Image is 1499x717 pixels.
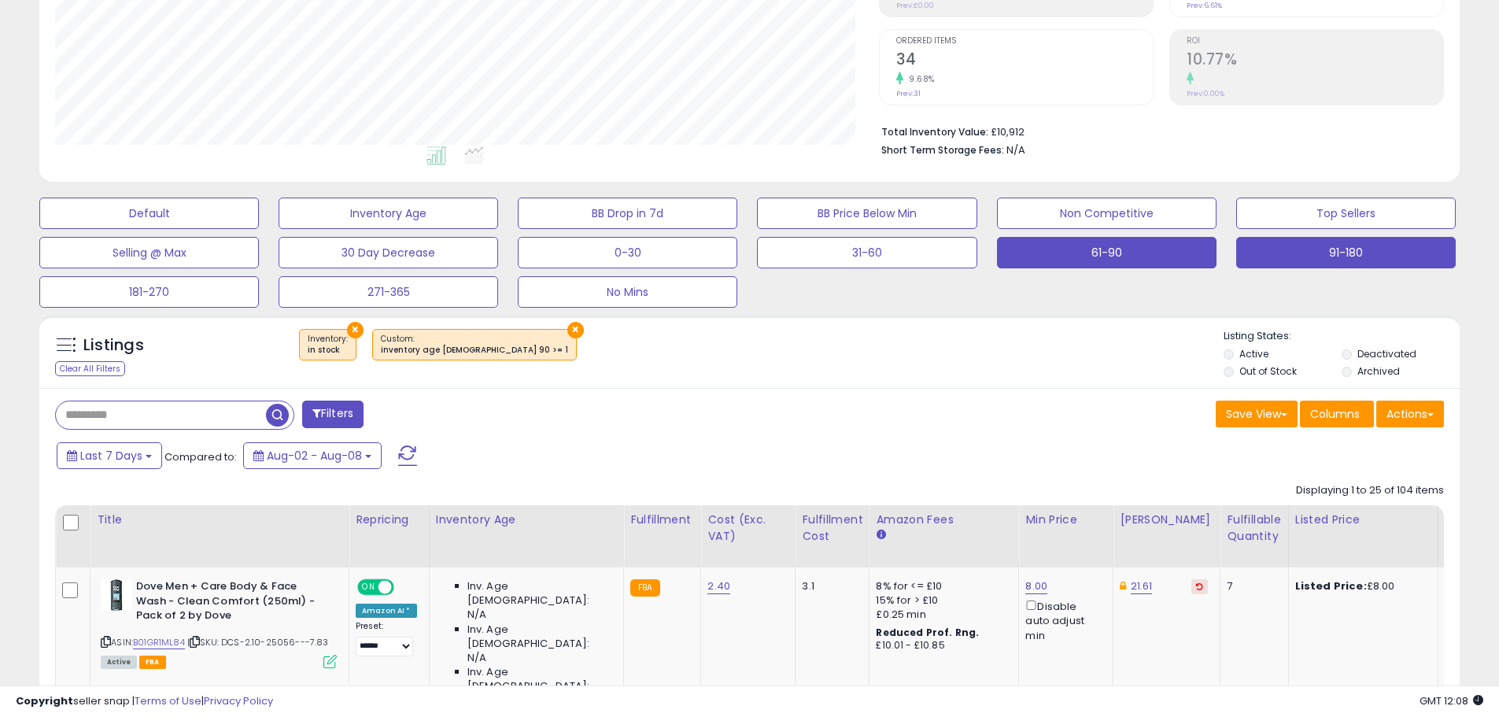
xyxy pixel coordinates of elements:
[135,693,201,708] a: Terms of Use
[1236,198,1456,229] button: Top Sellers
[1295,512,1431,528] div: Listed Price
[1310,406,1360,422] span: Columns
[436,512,617,528] div: Inventory Age
[802,512,862,545] div: Fulfillment Cost
[896,1,934,10] small: Prev: £0.00
[467,579,611,608] span: Inv. Age [DEMOGRAPHIC_DATA]:
[1187,89,1224,98] small: Prev: 0.00%
[1239,364,1297,378] label: Out of Stock
[876,512,1012,528] div: Amazon Fees
[381,345,568,356] div: inventory age [DEMOGRAPHIC_DATA] 90 >= 1
[356,512,423,528] div: Repricing
[39,237,259,268] button: Selling @ Max
[707,512,788,545] div: Cost (Exc. VAT)
[876,626,979,639] b: Reduced Prof. Rng.
[881,143,1004,157] b: Short Term Storage Fees:
[518,237,737,268] button: 0-30
[1224,329,1460,344] p: Listing States:
[1025,597,1101,643] div: Disable auto adjust min
[1295,578,1367,593] b: Listed Price:
[881,121,1432,140] li: £10,912
[1131,578,1153,594] a: 21.61
[101,579,337,667] div: ASIN:
[1300,401,1374,427] button: Columns
[467,651,486,665] span: N/A
[876,593,1006,608] div: 15% for > £10
[1296,483,1444,498] div: Displaying 1 to 25 of 104 items
[997,198,1217,229] button: Non Competitive
[467,623,611,651] span: Inv. Age [DEMOGRAPHIC_DATA]:
[55,361,125,376] div: Clear All Filters
[757,198,977,229] button: BB Price Below Min
[139,656,166,669] span: FBA
[267,448,362,464] span: Aug-02 - Aug-08
[83,334,144,357] h5: Listings
[204,693,273,708] a: Privacy Policy
[467,665,611,693] span: Inv. Age [DEMOGRAPHIC_DATA]:
[16,693,73,708] strong: Copyright
[896,37,1153,46] span: Ordered Items
[279,198,498,229] button: Inventory Age
[1187,37,1443,46] span: ROI
[802,579,857,593] div: 3.1
[279,237,498,268] button: 30 Day Decrease
[1239,347,1268,360] label: Active
[1025,512,1106,528] div: Min Price
[187,636,329,649] span: | SKU: DCS-2.10-25056---7.83
[1357,347,1416,360] label: Deactivated
[896,89,921,98] small: Prev: 31
[39,198,259,229] button: Default
[630,512,694,528] div: Fulfillment
[1420,693,1483,708] span: 2025-08-16 12:08 GMT
[133,636,185,649] a: B01GR1ML84
[347,322,364,338] button: ×
[308,345,348,356] div: in stock
[896,50,1153,72] h2: 34
[1236,237,1456,268] button: 91-180
[707,578,730,594] a: 2.40
[997,237,1217,268] button: 61-90
[881,125,988,139] b: Total Inventory Value:
[381,333,568,357] span: Custom:
[567,322,584,338] button: ×
[467,608,486,622] span: N/A
[630,579,659,597] small: FBA
[1025,578,1047,594] a: 8.00
[392,581,417,594] span: OFF
[518,198,737,229] button: BB Drop in 7d
[757,237,977,268] button: 31-60
[1376,401,1444,427] button: Actions
[101,579,132,611] img: 416BUFecP3L._SL40_.jpg
[1357,364,1400,378] label: Archived
[876,579,1006,593] div: 8% for <= £10
[356,604,417,618] div: Amazon AI *
[1187,50,1443,72] h2: 10.77%
[903,73,935,85] small: 9.68%
[876,639,1006,652] div: £10.01 - £10.85
[1227,579,1276,593] div: 7
[359,581,378,594] span: ON
[876,608,1006,622] div: £0.25 min
[80,448,142,464] span: Last 7 Days
[101,656,137,669] span: All listings currently available for purchase on Amazon
[243,442,382,469] button: Aug-02 - Aug-08
[308,333,348,357] span: Inventory :
[57,442,162,469] button: Last 7 Days
[1295,579,1426,593] div: £8.00
[1227,512,1281,545] div: Fulfillable Quantity
[279,276,498,308] button: 271-365
[302,401,364,428] button: Filters
[518,276,737,308] button: No Mins
[97,512,342,528] div: Title
[876,528,885,542] small: Amazon Fees.
[16,694,273,709] div: seller snap | |
[1006,142,1025,157] span: N/A
[39,276,259,308] button: 181-270
[1120,512,1213,528] div: [PERSON_NAME]
[1187,1,1222,10] small: Prev: 6.61%
[356,621,417,656] div: Preset:
[1216,401,1298,427] button: Save View
[136,579,327,627] b: Dove Men + Care Body & Face Wash - Clean Comfort (250ml) - Pack of 2 by Dove
[164,449,237,464] span: Compared to:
